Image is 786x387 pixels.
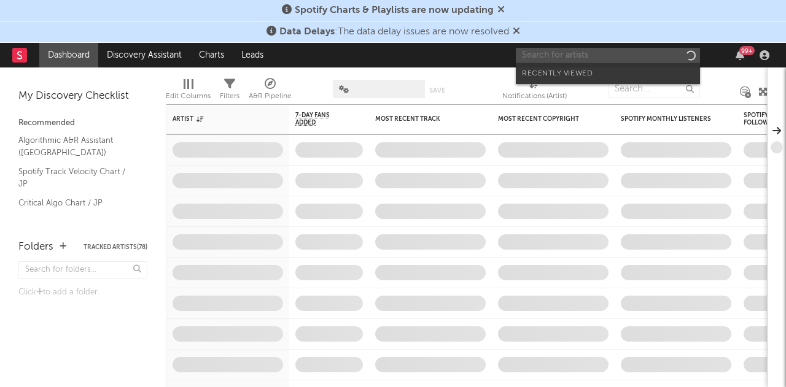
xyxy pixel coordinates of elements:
div: 99 + [739,46,755,55]
div: Artist [173,115,265,123]
div: Edit Columns [166,89,211,104]
div: Notifications (Artist) [502,89,567,104]
div: Spotify Monthly Listeners [621,115,713,123]
div: Edit Columns [166,74,211,109]
a: Algorithmic A&R Assistant ([GEOGRAPHIC_DATA]) [18,134,135,159]
input: Search for folders... [18,261,147,279]
a: Dashboard [39,43,98,67]
a: Shazam Top 200 / JP [18,216,135,229]
span: : The data delay issues are now resolved [279,27,509,37]
div: My Discovery Checklist [18,89,147,104]
div: Most Recent Track [375,115,467,123]
span: 7-Day Fans Added [295,112,344,126]
div: Filters [220,74,239,109]
button: Save [429,87,445,94]
button: 99+ [736,50,744,60]
span: Dismiss [497,6,505,15]
button: Tracked Artists(78) [84,244,147,250]
div: Click to add a folder. [18,285,147,300]
div: Notifications (Artist) [502,74,567,109]
a: Discovery Assistant [98,43,190,67]
span: Data Delays [279,27,335,37]
div: Most Recent Copyright [498,115,590,123]
div: A&R Pipeline [249,89,292,104]
input: Search... [608,80,700,98]
div: Filters [220,89,239,104]
a: Critical Algo Chart / JP [18,196,135,210]
span: Dismiss [513,27,520,37]
div: Recommended [18,116,147,131]
div: A&R Pipeline [249,74,292,109]
div: Folders [18,240,53,255]
a: Leads [233,43,272,67]
div: Recently Viewed [522,66,694,81]
input: Search for artists [516,48,700,63]
a: Charts [190,43,233,67]
span: Spotify Charts & Playlists are now updating [295,6,494,15]
a: Spotify Track Velocity Chart / JP [18,165,135,190]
